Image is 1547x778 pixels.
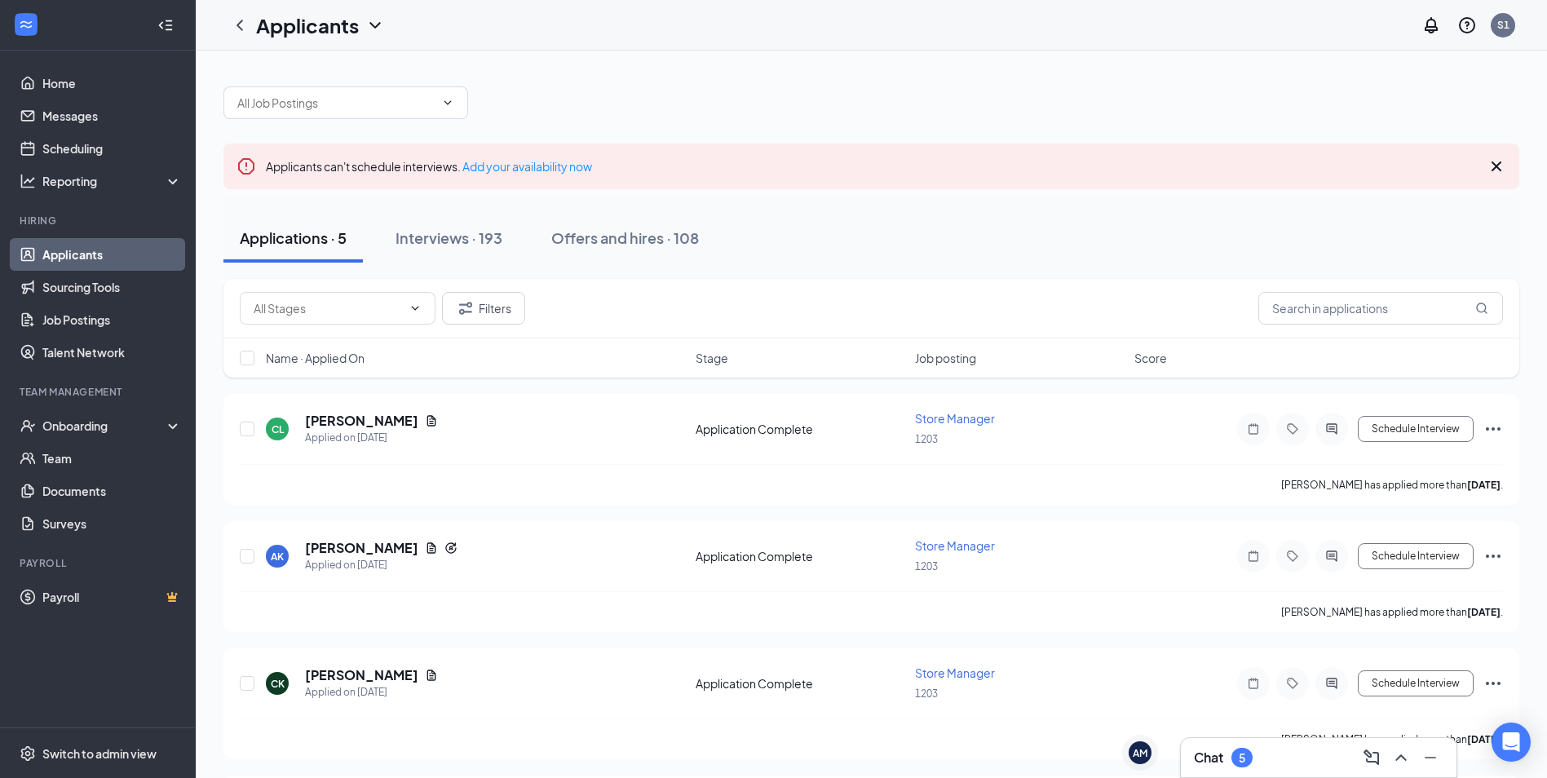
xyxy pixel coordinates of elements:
svg: Ellipses [1483,419,1503,439]
div: Offers and hires · 108 [551,228,699,248]
button: Schedule Interview [1358,416,1474,442]
h5: [PERSON_NAME] [305,666,418,684]
svg: Tag [1283,550,1302,563]
svg: QuestionInfo [1457,15,1477,35]
div: AM [1133,746,1147,760]
div: CK [271,677,285,691]
button: Schedule Interview [1358,670,1474,696]
a: Home [42,67,182,99]
span: Score [1134,350,1167,366]
svg: ChevronUp [1391,748,1411,767]
a: Talent Network [42,336,182,369]
div: Interviews · 193 [396,228,502,248]
span: Applicants can't schedule interviews. [266,159,592,174]
h1: Applicants [256,11,359,39]
a: Scheduling [42,132,182,165]
div: Applied on [DATE] [305,557,457,573]
span: Name · Applied On [266,350,365,366]
input: Search in applications [1258,292,1503,325]
svg: ActiveChat [1322,677,1341,690]
button: Minimize [1417,745,1443,771]
svg: Tag [1283,422,1302,435]
svg: Analysis [20,173,36,189]
svg: Tag [1283,677,1302,690]
input: All Stages [254,299,402,317]
span: 1203 [915,560,938,572]
div: Onboarding [42,418,168,434]
b: [DATE] [1467,606,1501,618]
svg: UserCheck [20,418,36,434]
b: [DATE] [1467,733,1501,745]
svg: Cross [1487,157,1506,176]
a: Messages [42,99,182,132]
svg: Collapse [157,17,174,33]
div: Application Complete [696,548,905,564]
div: AK [271,550,284,564]
svg: ComposeMessage [1362,748,1381,767]
h5: [PERSON_NAME] [305,539,418,557]
svg: Document [425,414,438,427]
svg: Settings [20,745,36,762]
p: [PERSON_NAME] has applied more than . [1281,732,1503,746]
svg: Reapply [444,542,457,555]
div: Switch to admin view [42,745,157,762]
a: Team [42,442,182,475]
span: Job posting [915,350,976,366]
div: 5 [1239,751,1245,765]
div: Open Intercom Messenger [1492,723,1531,762]
a: Add your availability now [462,159,592,174]
input: All Job Postings [237,94,435,112]
p: [PERSON_NAME] has applied more than . [1281,478,1503,492]
button: Filter Filters [442,292,525,325]
div: Application Complete [696,421,905,437]
div: Applied on [DATE] [305,430,438,446]
button: Schedule Interview [1358,543,1474,569]
span: 1203 [915,687,938,700]
svg: ChevronLeft [230,15,250,35]
svg: WorkstreamLogo [18,16,34,33]
svg: Ellipses [1483,546,1503,566]
div: Reporting [42,173,183,189]
a: Documents [42,475,182,507]
svg: ChevronDown [365,15,385,35]
span: 1203 [915,433,938,445]
svg: Document [425,669,438,682]
svg: Error [236,157,256,176]
div: S1 [1497,18,1509,32]
svg: Note [1244,677,1263,690]
a: Job Postings [42,303,182,336]
a: PayrollCrown [42,581,182,613]
button: ChevronUp [1388,745,1414,771]
svg: Ellipses [1483,674,1503,693]
div: Hiring [20,214,179,228]
p: [PERSON_NAME] has applied more than . [1281,605,1503,619]
span: Store Manager [915,665,995,680]
h3: Chat [1194,749,1223,767]
div: Application Complete [696,675,905,692]
svg: ActiveChat [1322,422,1341,435]
a: Surveys [42,507,182,540]
b: [DATE] [1467,479,1501,491]
button: ComposeMessage [1359,745,1385,771]
span: Stage [696,350,728,366]
span: Store Manager [915,538,995,553]
div: Payroll [20,556,179,570]
svg: Note [1244,422,1263,435]
div: CL [272,422,284,436]
svg: Note [1244,550,1263,563]
svg: MagnifyingGlass [1475,302,1488,315]
svg: Notifications [1421,15,1441,35]
svg: Filter [456,298,475,318]
svg: Document [425,542,438,555]
h5: [PERSON_NAME] [305,412,418,430]
div: Team Management [20,385,179,399]
a: Applicants [42,238,182,271]
svg: Minimize [1421,748,1440,767]
div: Applications · 5 [240,228,347,248]
svg: ChevronDown [441,96,454,109]
div: Applied on [DATE] [305,684,438,701]
svg: ChevronDown [409,302,422,315]
span: Store Manager [915,411,995,426]
a: Sourcing Tools [42,271,182,303]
